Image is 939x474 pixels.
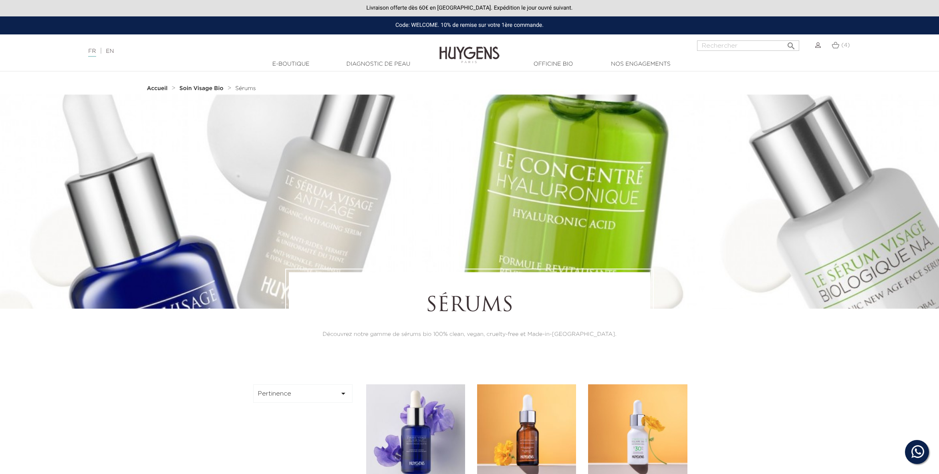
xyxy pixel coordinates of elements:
[786,39,796,48] i: 
[253,384,353,403] button: Pertinence
[251,60,331,68] a: E-Boutique
[439,34,500,64] img: Huygens
[147,85,169,92] a: Accueil
[513,60,593,68] a: Officine Bio
[106,48,114,54] a: EN
[841,42,850,48] span: (4)
[600,60,681,68] a: Nos engagements
[147,86,168,91] strong: Accueil
[179,86,224,91] strong: Soin Visage Bio
[339,389,348,398] i: 
[84,46,385,56] div: |
[235,85,256,92] a: Sérums
[179,85,226,92] a: Soin Visage Bio
[311,294,628,318] h1: Sérums
[235,86,256,91] span: Sérums
[832,42,850,48] a: (4)
[697,40,799,51] input: Rechercher
[311,330,628,339] p: Découvrez notre gamme de sérums bio 100% clean, vegan, cruelty-free et Made-in-[GEOGRAPHIC_DATA].
[338,60,418,68] a: Diagnostic de peau
[88,48,96,57] a: FR
[784,38,798,49] button: 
